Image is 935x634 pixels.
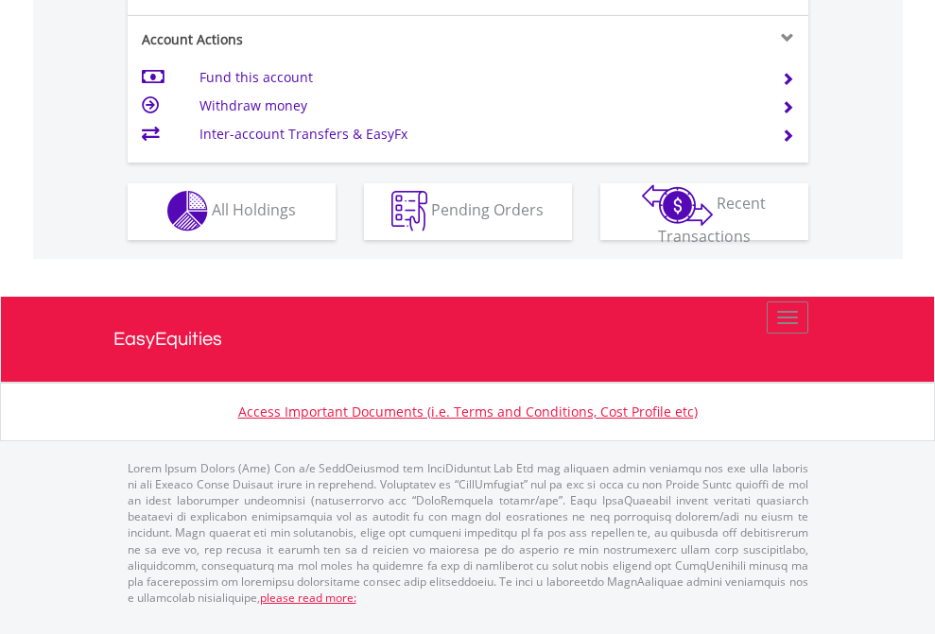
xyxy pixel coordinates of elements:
[128,30,468,49] div: Account Actions
[642,184,713,226] img: transactions-zar-wht.png
[199,120,758,148] td: Inter-account Transfers & EasyFx
[199,63,758,92] td: Fund this account
[167,191,208,231] img: holdings-wht.png
[199,92,758,120] td: Withdraw money
[212,199,296,220] span: All Holdings
[128,183,336,240] button: All Holdings
[113,297,822,382] a: EasyEquities
[600,183,808,240] button: Recent Transactions
[658,193,767,247] span: Recent Transactions
[128,460,808,606] p: Lorem Ipsum Dolors (Ame) Con a/e SeddOeiusmod tem InciDiduntut Lab Etd mag aliquaen admin veniamq...
[238,403,698,420] a: Access Important Documents (i.e. Terms and Conditions, Cost Profile etc)
[364,183,572,240] button: Pending Orders
[431,199,544,220] span: Pending Orders
[260,590,356,606] a: please read more:
[391,191,427,231] img: pending_instructions-wht.png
